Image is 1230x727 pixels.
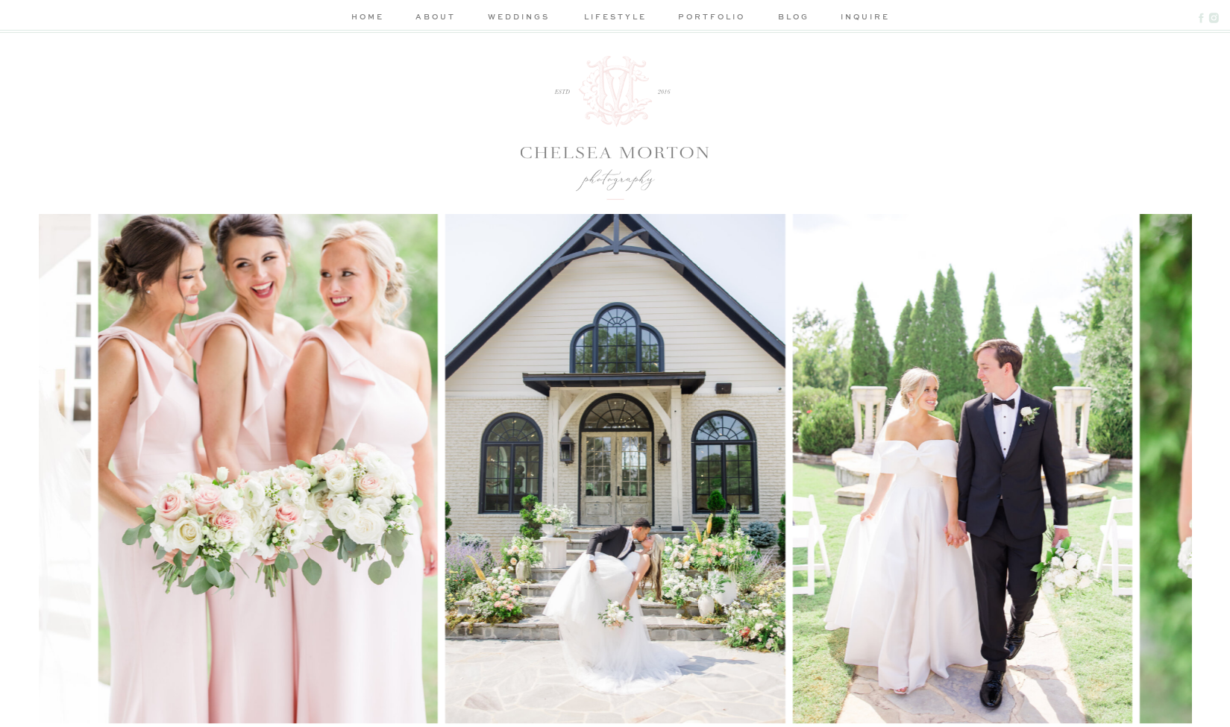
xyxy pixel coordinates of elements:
[413,10,458,26] a: about
[483,10,554,26] a: weddings
[841,10,883,26] a: inquire
[580,10,651,26] a: lifestyle
[773,10,815,26] a: blog
[348,10,388,26] a: home
[677,10,747,26] a: portfolio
